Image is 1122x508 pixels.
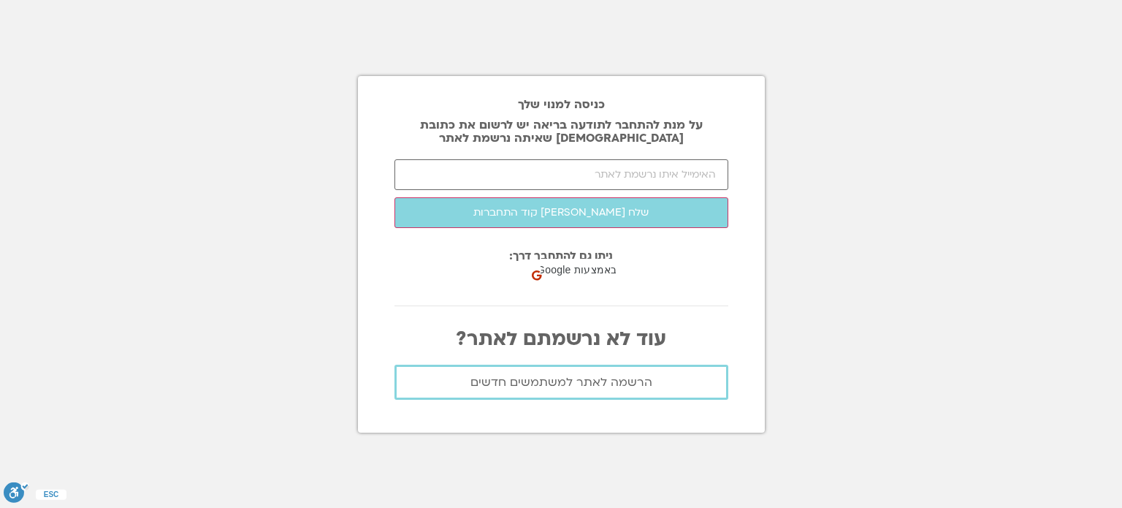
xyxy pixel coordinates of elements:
[394,98,728,111] h2: כניסה למנוי שלך
[394,365,728,400] a: הרשמה לאתר למשתמשים חדשים
[394,159,728,190] input: האימייל איתו נרשמת לאתר
[394,118,728,145] p: על מנת להתחבר לתודעה בריאה יש לרשום את כתובת [DEMOGRAPHIC_DATA] שאיתה נרשמת לאתר
[527,256,674,285] div: כניסה באמצעות Google
[470,376,652,389] span: הרשמה לאתר למשתמשים חדשים
[394,197,728,228] button: שלח [PERSON_NAME] קוד התחברות
[537,262,646,278] span: כניסה באמצעות Google
[394,328,728,350] p: עוד לא נרשמתם לאתר?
